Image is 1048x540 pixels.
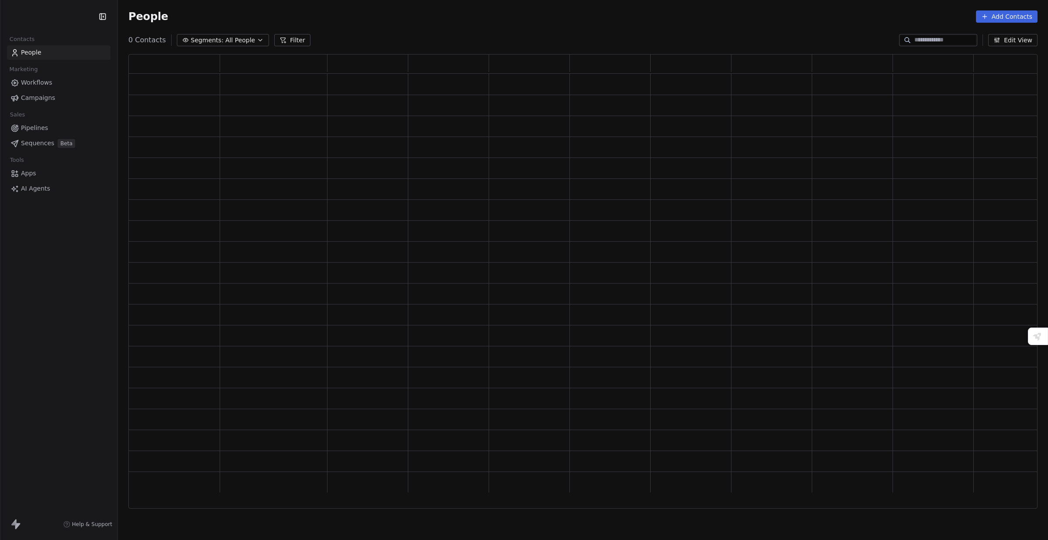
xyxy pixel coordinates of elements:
[191,36,224,45] span: Segments:
[21,184,50,193] span: AI Agents
[6,108,29,121] span: Sales
[225,36,255,45] span: All People
[21,93,55,103] span: Campaigns
[21,139,54,148] span: Sequences
[21,169,36,178] span: Apps
[274,34,310,46] button: Filter
[6,33,38,46] span: Contacts
[128,10,168,23] span: People
[21,78,52,87] span: Workflows
[6,63,41,76] span: Marketing
[7,91,110,105] a: Campaigns
[7,45,110,60] a: People
[988,34,1038,46] button: Edit View
[21,48,41,57] span: People
[63,521,112,528] a: Help & Support
[7,121,110,135] a: Pipelines
[7,136,110,150] a: SequencesBeta
[21,123,48,133] span: Pipelines
[7,75,110,90] a: Workflows
[976,10,1038,23] button: Add Contacts
[58,139,75,148] span: Beta
[7,166,110,181] a: Apps
[7,181,110,196] a: AI Agents
[128,35,166,45] span: 0 Contacts
[6,154,28,167] span: Tools
[72,521,112,528] span: Help & Support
